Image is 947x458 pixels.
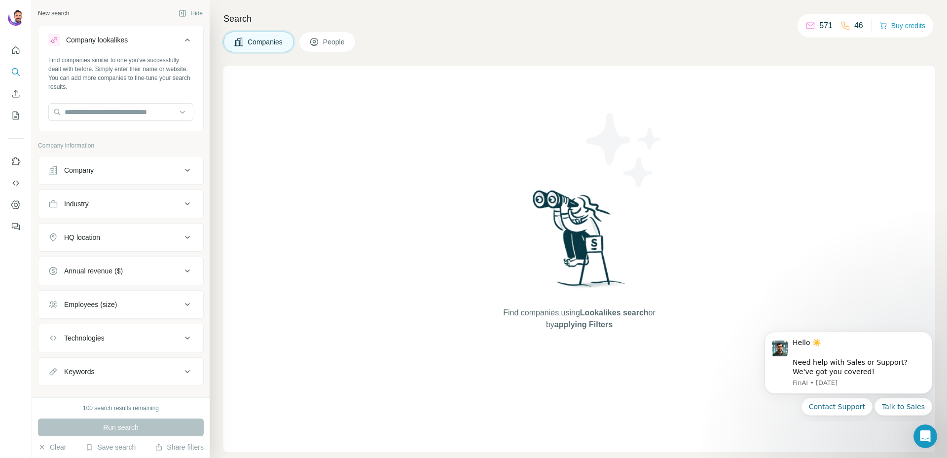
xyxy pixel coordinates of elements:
[64,333,105,343] div: Technologies
[854,20,863,32] p: 46
[8,174,24,192] button: Use Surfe API
[8,41,24,59] button: Quick start
[8,196,24,214] button: Dashboard
[580,106,668,194] img: Surfe Illustration - Stars
[64,165,94,175] div: Company
[528,188,631,298] img: Surfe Illustration - Woman searching with binoculars
[38,141,204,150] p: Company information
[8,218,24,235] button: Feedback
[8,63,24,81] button: Search
[48,56,193,91] div: Find companies similar to one you've successfully dealt with before. Simply enter their name or w...
[8,10,24,26] img: Avatar
[64,367,94,377] div: Keywords
[38,226,203,249] button: HQ location
[38,293,203,316] button: Employees (size)
[38,259,203,283] button: Annual revenue ($)
[8,107,24,124] button: My lists
[38,158,203,182] button: Company
[38,360,203,383] button: Keywords
[85,442,136,452] button: Save search
[248,37,284,47] span: Companies
[580,308,649,317] span: Lookalikes search
[323,37,346,47] span: People
[64,300,117,309] div: Employees (size)
[500,307,658,331] span: Find companies using or by
[38,192,203,216] button: Industry
[223,12,935,26] h4: Search
[8,85,24,103] button: Enrich CSV
[64,266,123,276] div: Annual revenue ($)
[38,326,203,350] button: Technologies
[38,28,203,56] button: Company lookalikes
[64,232,100,242] div: HQ location
[64,199,89,209] div: Industry
[66,35,128,45] div: Company lookalikes
[8,153,24,170] button: Use Surfe on LinkedIn
[879,19,925,33] button: Buy credits
[155,442,204,452] button: Share filters
[554,320,613,329] span: applying Filters
[38,9,69,18] div: New search
[83,404,159,413] div: 100 search results remaining
[172,6,210,21] button: Hide
[38,442,66,452] button: Clear
[913,424,937,448] iframe: Intercom live chat
[750,323,947,421] iframe: Intercom notifications message
[819,20,833,32] p: 571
